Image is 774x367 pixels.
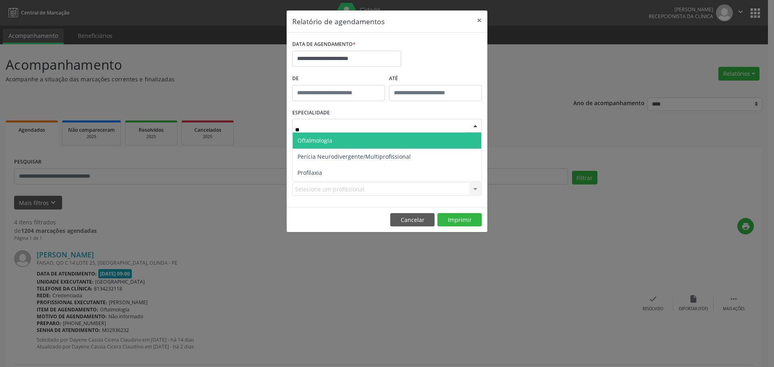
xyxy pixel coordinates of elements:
[292,107,330,119] label: ESPECIALIDADE
[292,73,385,85] label: De
[389,73,482,85] label: ATÉ
[298,153,411,160] span: Perícia Neurodivergente/Multiprofissional
[292,16,385,27] h5: Relatório de agendamentos
[298,137,332,144] span: Oftalmologia
[390,213,435,227] button: Cancelar
[298,169,322,176] span: Profilaxia
[292,38,356,51] label: DATA DE AGENDAMENTO
[437,213,482,227] button: Imprimir
[471,10,487,30] button: Close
